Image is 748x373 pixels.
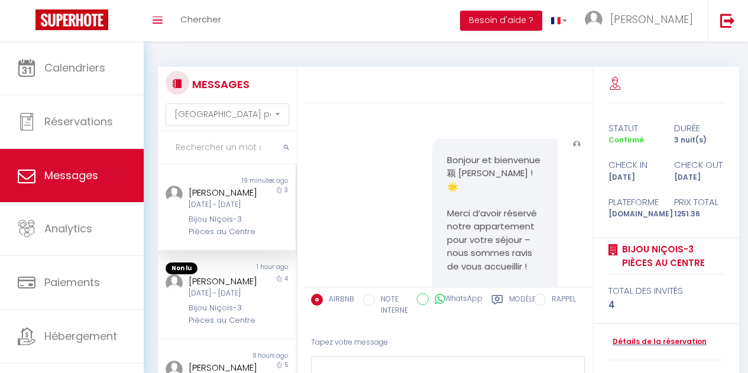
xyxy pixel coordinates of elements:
img: ... [166,274,183,291]
div: 1 hour ago [226,262,295,274]
div: 4 [608,298,725,312]
div: [DATE] - [DATE] [189,288,261,299]
label: Modèles [509,294,540,318]
span: [PERSON_NAME] [610,12,693,27]
a: Détails de la réservation [608,336,707,348]
span: 3 [284,186,288,194]
div: [DATE] - [DATE] [189,199,261,210]
div: statut [601,121,666,135]
span: Calendriers [44,60,105,75]
img: Super Booking [35,9,108,30]
span: 5 [284,361,288,369]
span: Messages [44,168,98,183]
div: Bijou Niçois-3 Pièces au Centre [189,302,261,326]
div: 1251.36 [666,209,732,220]
h3: MESSAGES [189,71,250,98]
div: [PERSON_NAME] [189,274,261,288]
img: logout [720,13,735,28]
div: Tapez votre message [311,328,585,357]
span: Réservations [44,114,113,129]
img: ... [573,141,581,148]
div: check in [601,158,666,172]
span: 4 [284,274,288,283]
img: ... [585,11,603,28]
span: Non lu [166,262,197,274]
div: durée [666,121,732,135]
div: Prix total [666,195,732,209]
span: Confirmé [608,135,644,145]
div: total des invités [608,284,725,298]
div: 19 minutes ago [226,176,295,186]
span: Chercher [180,13,221,25]
div: Plateforme [601,195,666,209]
button: Besoin d'aide ? [460,11,542,31]
div: 8 hours ago [226,351,295,361]
input: Rechercher un mot clé [158,131,297,164]
div: [PERSON_NAME] [189,186,261,200]
span: Paiements [44,275,100,290]
div: 3 nuit(s) [666,135,732,146]
label: NOTE INTERNE [375,294,408,316]
div: [DATE] [666,172,732,183]
label: RAPPEL [546,294,576,307]
div: check out [666,158,732,172]
div: Bijou Niçois-3 Pièces au Centre [189,213,261,238]
span: Analytics [44,221,92,236]
label: AIRBNB [323,294,354,307]
div: [DOMAIN_NAME] [601,209,666,220]
img: ... [166,186,183,203]
div: [DATE] [601,172,666,183]
a: Bijou Niçois-3 Pièces au Centre [618,242,725,270]
span: Hébergement [44,329,117,343]
label: WhatsApp [429,293,483,306]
